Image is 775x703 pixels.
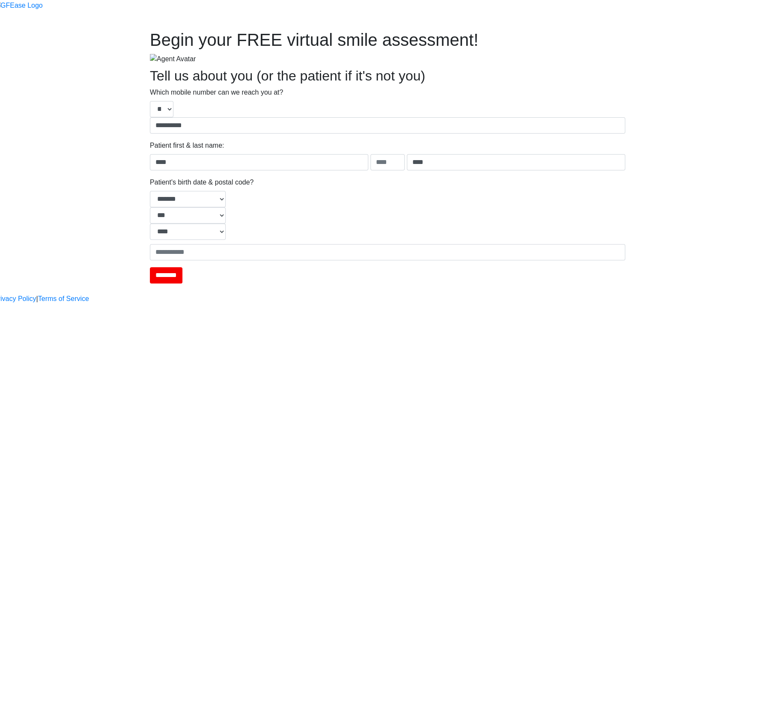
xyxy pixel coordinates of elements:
label: Patient first & last name: [150,140,224,151]
h1: Begin your FREE virtual smile assessment! [150,30,625,50]
a: Terms of Service [38,294,89,304]
label: Patient's birth date & postal code? [150,177,253,188]
a: | [36,294,38,304]
label: Which mobile number can we reach you at? [150,87,283,98]
h2: Tell us about you (or the patient if it's not you) [150,68,625,84]
img: Agent Avatar [150,54,196,64]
